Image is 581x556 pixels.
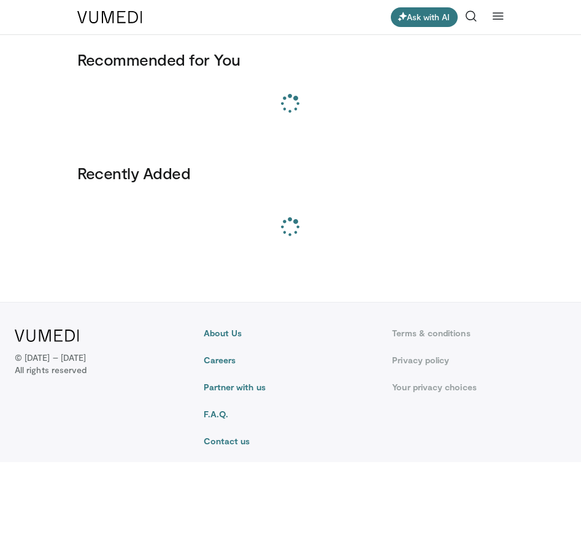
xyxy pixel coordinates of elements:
a: About Us [204,327,378,339]
a: Careers [204,354,378,366]
span: All rights reserved [15,364,87,376]
a: Contact us [204,435,378,447]
a: F.A.Q. [204,408,378,420]
a: Privacy policy [392,354,566,366]
a: Terms & conditions [392,327,566,339]
a: Your privacy choices [392,381,566,393]
a: Partner with us [204,381,378,393]
button: Ask with AI [391,7,458,27]
h3: Recommended for You [77,50,504,69]
img: VuMedi Logo [77,11,142,23]
h3: Recently Added [77,163,504,183]
p: © [DATE] – [DATE] [15,352,87,376]
img: VuMedi Logo [15,330,79,342]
